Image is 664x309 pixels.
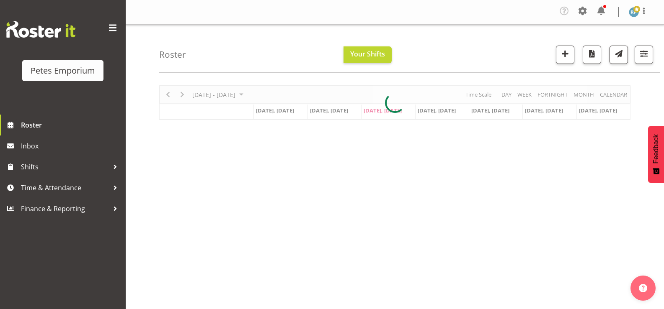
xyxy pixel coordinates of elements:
[21,202,109,215] span: Finance & Reporting
[648,126,664,183] button: Feedback - Show survey
[21,140,121,152] span: Inbox
[344,46,392,63] button: Your Shifts
[6,21,75,38] img: Rosterit website logo
[583,46,601,64] button: Download a PDF of the roster according to the set date range.
[629,7,639,17] img: reina-puketapu721.jpg
[31,64,95,77] div: Petes Emporium
[635,46,653,64] button: Filter Shifts
[21,161,109,173] span: Shifts
[159,50,186,59] h4: Roster
[610,46,628,64] button: Send a list of all shifts for the selected filtered period to all rostered employees.
[556,46,574,64] button: Add a new shift
[350,49,385,59] span: Your Shifts
[652,134,660,163] span: Feedback
[639,284,647,292] img: help-xxl-2.png
[21,119,121,131] span: Roster
[21,181,109,194] span: Time & Attendance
